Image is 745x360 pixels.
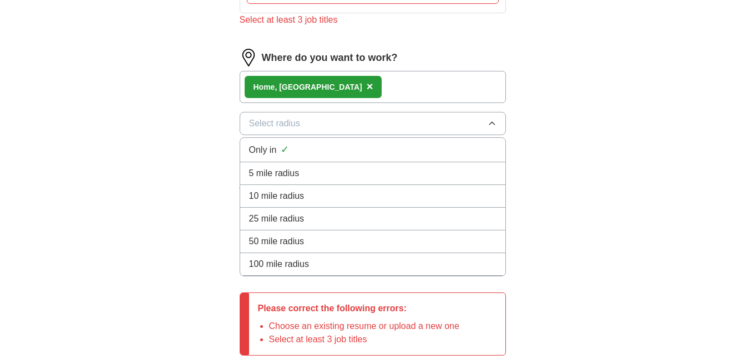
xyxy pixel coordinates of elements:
li: Select at least 3 job titles [269,333,459,346]
label: Where do you want to work? [262,50,398,65]
span: 10 mile radius [249,189,305,203]
button: Select radius [240,112,506,135]
span: 25 mile radius [249,212,305,225]
img: location.png [240,49,257,66]
button: × [367,79,373,95]
span: 5 mile radius [249,167,300,180]
p: Please correct the following errors: [258,302,459,315]
span: Select radius [249,117,301,130]
span: 100 mile radius [249,258,310,271]
div: Select at least 3 job titles [240,13,506,27]
div: Home, [GEOGRAPHIC_DATA] [254,81,362,93]
li: Choose an existing resume or upload a new one [269,320,459,333]
span: Only in [249,143,277,157]
span: ✓ [281,142,289,157]
span: × [367,80,373,92]
span: 50 mile radius [249,235,305,248]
